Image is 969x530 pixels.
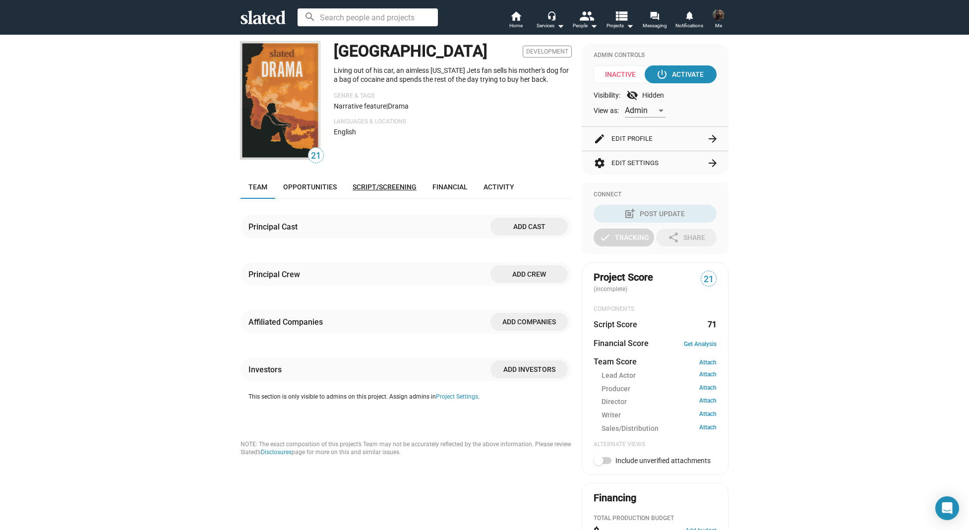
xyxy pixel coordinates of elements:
div: COMPONENTS [594,305,717,313]
mat-icon: settings [594,157,606,169]
span: Development [523,46,572,58]
div: People [573,20,598,32]
span: Home [509,20,523,32]
span: Financial [432,183,468,191]
mat-icon: power_settings_new [656,68,668,80]
span: Notifications [675,20,703,32]
mat-icon: headset_mic [547,11,556,20]
span: Script/Screening [353,183,417,191]
button: Add cast [490,218,568,236]
span: Add investors [498,360,560,378]
span: Lead Actor [602,371,636,380]
span: View as: [594,106,619,116]
a: Attach [699,359,717,366]
mat-icon: check [599,232,611,243]
div: Alternate Views [594,441,717,449]
button: Activate [645,65,717,83]
mat-icon: arrow_drop_down [624,20,636,32]
div: Principal Cast [248,222,302,232]
mat-icon: view_list [614,8,628,23]
a: Script/Screening [345,175,424,199]
button: Projects [603,10,637,32]
mat-icon: arrow_drop_down [588,20,600,32]
span: Opportunities [283,183,337,191]
span: Director [602,397,627,407]
div: Admin Controls [594,52,717,59]
p: Living out of his car, an aimless [US_STATE] Jets fan sells his mother's dog for a bag of cocaine... [334,66,572,84]
span: Inactive [594,65,654,83]
span: Sales/Distribution [602,424,659,433]
div: Affiliated Companies [248,317,327,327]
div: NOTE: The exact composition of this project’s Team may not be accurately reflected by the above i... [241,441,572,457]
span: Project Score [594,271,653,284]
a: Disclosures [261,449,292,456]
mat-icon: share [667,232,679,243]
a: Notifications [672,10,707,32]
img: Madison [241,42,320,159]
a: Home [498,10,533,32]
div: Connect [594,191,717,199]
img: Joe Camara [713,9,725,21]
button: Services [533,10,568,32]
span: Projects [606,20,634,32]
p: Languages & Locations [334,118,572,126]
a: Attach [699,384,717,394]
mat-icon: arrow_forward [707,157,719,169]
input: Search people and projects [298,8,438,26]
dd: 71 [707,319,717,330]
mat-icon: visibility_off [626,89,638,101]
div: Principal Crew [248,269,304,280]
mat-icon: people [579,8,594,23]
a: Attach [699,411,717,420]
span: Activity [484,183,514,191]
dt: Team Score [594,356,637,367]
span: Me [715,20,722,32]
div: Share [667,229,705,246]
mat-icon: home [510,10,522,22]
button: Share [656,229,717,246]
button: Post Update [594,205,717,223]
a: Attach [699,397,717,407]
a: Attach [699,424,717,433]
div: Financing [594,491,636,505]
mat-icon: arrow_forward [707,133,719,145]
a: Financial [424,175,476,199]
span: Add companies [498,313,560,331]
span: English [334,128,356,136]
div: Services [537,20,564,32]
span: Admin [625,106,648,115]
a: Attach [699,371,717,380]
span: Include unverified attachments [615,457,711,465]
span: Messaging [643,20,667,32]
span: | [386,102,388,110]
div: Activate [658,65,704,83]
div: Investors [248,364,286,375]
div: Post Update [626,205,685,223]
button: Add crew [490,265,568,283]
a: Activity [476,175,522,199]
button: Edit Settings [594,151,717,175]
a: Opportunities [275,175,345,199]
a: Get Analysis [684,341,717,348]
div: Visibility: Hidden [594,89,717,101]
button: Add companies [490,313,568,331]
dt: Financial Score [594,338,649,349]
div: Tracking [599,229,649,246]
dt: Script Score [594,319,637,330]
div: Total Production budget [594,515,717,523]
p: This section is only visible to admins on this project. Assign admins in . [248,393,572,401]
span: (incomplete) [594,286,629,293]
span: 21 [701,273,716,286]
span: Add cast [498,218,560,236]
h1: [GEOGRAPHIC_DATA] [334,41,487,62]
span: Writer [602,411,621,420]
mat-icon: edit [594,133,606,145]
button: Edit Profile [594,127,717,151]
span: Drama [388,102,409,110]
button: People [568,10,603,32]
span: Producer [602,384,630,394]
span: 21 [308,149,323,163]
span: Narrative feature [334,102,386,110]
mat-icon: notifications [684,10,694,20]
button: Add investors [490,360,568,378]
